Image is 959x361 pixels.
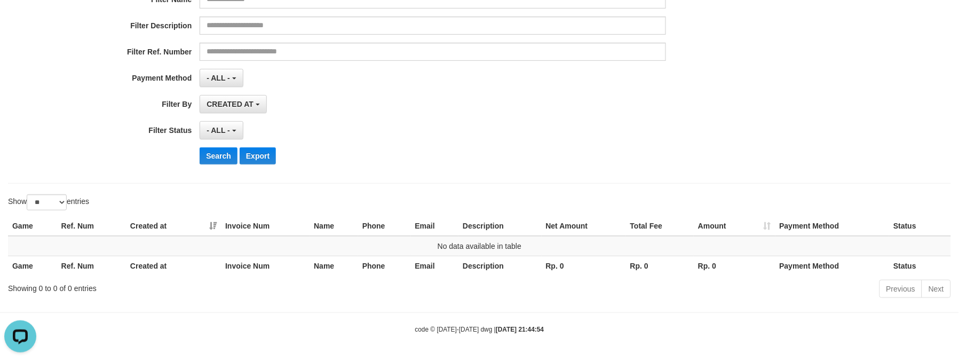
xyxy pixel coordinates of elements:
th: Email [411,216,459,236]
th: Payment Method [775,216,890,236]
button: Open LiveChat chat widget [4,4,36,36]
span: CREATED AT [207,100,253,108]
th: Rp. 0 [626,256,694,276]
th: Status [889,256,951,276]
th: Status [889,216,951,236]
th: Description [458,256,541,276]
th: Amount: activate to sort column ascending [694,216,775,236]
th: Phone [358,216,411,236]
th: Created at [126,256,221,276]
th: Name [310,216,358,236]
th: Ref. Num [57,216,126,236]
select: Showentries [27,194,67,210]
th: Rp. 0 [694,256,775,276]
th: Name [310,256,358,276]
th: Game [8,216,57,236]
th: Invoice Num [221,256,310,276]
label: Show entries [8,194,89,210]
button: - ALL - [200,121,243,139]
button: CREATED AT [200,95,267,113]
th: Description [458,216,541,236]
th: Total Fee [626,216,694,236]
th: Ref. Num [57,256,126,276]
th: Created at: activate to sort column ascending [126,216,221,236]
th: Invoice Num [221,216,310,236]
span: - ALL - [207,74,230,82]
strong: [DATE] 21:44:54 [496,326,544,333]
th: Game [8,256,57,276]
th: Rp. 0 [542,256,626,276]
td: No data available in table [8,236,951,256]
small: code © [DATE]-[DATE] dwg | [415,326,544,333]
th: Email [411,256,459,276]
span: - ALL - [207,126,230,135]
button: Search [200,147,237,164]
th: Payment Method [775,256,890,276]
th: Phone [358,256,411,276]
a: Previous [879,280,922,298]
div: Showing 0 to 0 of 0 entries [8,279,392,294]
button: - ALL - [200,69,243,87]
th: Net Amount [542,216,626,236]
button: Export [240,147,276,164]
a: Next [922,280,951,298]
